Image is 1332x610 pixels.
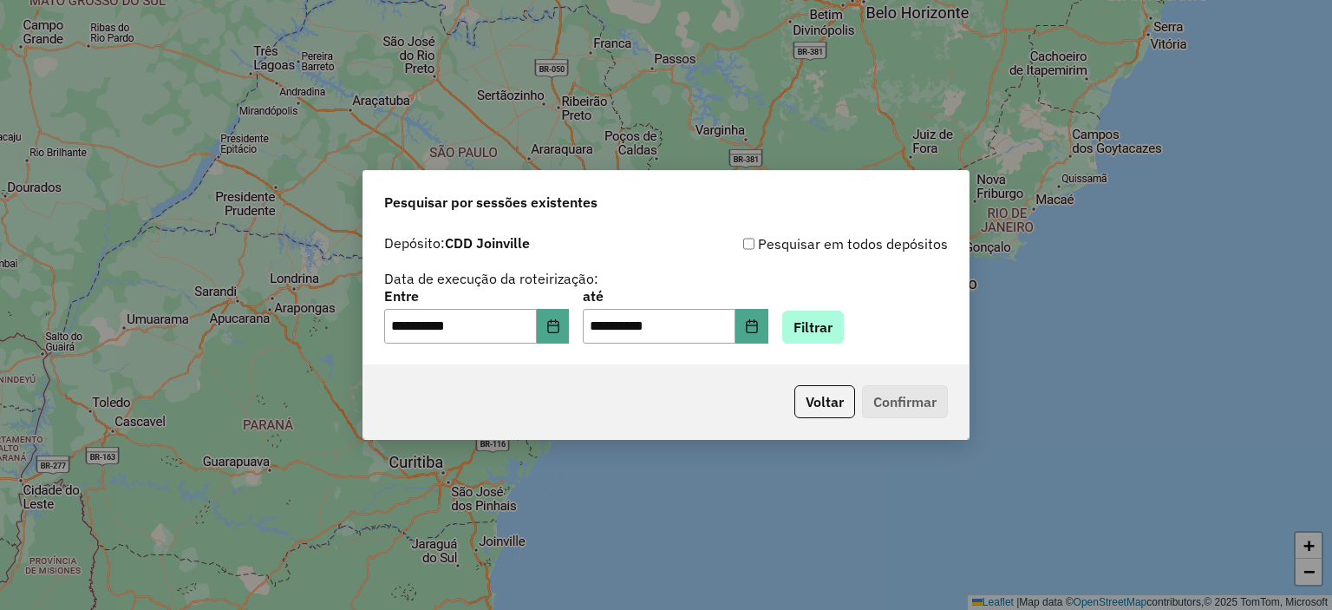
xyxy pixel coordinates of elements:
[583,285,767,306] label: até
[384,285,569,306] label: Entre
[794,385,855,418] button: Voltar
[537,309,570,344] button: Choose Date
[384,233,530,253] label: Depósito:
[445,234,530,252] strong: CDD Joinville
[782,311,844,344] button: Filtrar
[735,309,768,344] button: Choose Date
[384,268,598,289] label: Data de execução da roteirização:
[384,192,597,213] span: Pesquisar por sessões existentes
[666,233,948,254] div: Pesquisar em todos depósitos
